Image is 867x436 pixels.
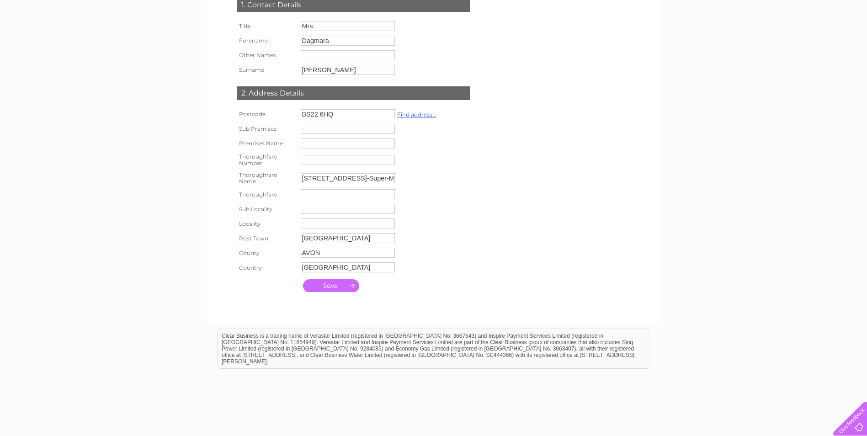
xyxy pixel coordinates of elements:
[234,151,298,169] th: Thoroughfare Number
[234,187,298,202] th: Thoroughfare
[234,245,298,260] th: County
[234,48,298,63] th: Other Names
[806,39,829,46] a: Contact
[234,33,298,48] th: Forename
[234,231,298,245] th: Post Town
[234,107,298,122] th: Postcode
[234,202,298,216] th: Sub Locality
[706,39,723,46] a: Water
[234,260,298,275] th: Country
[787,39,801,46] a: Blog
[729,39,749,46] a: Energy
[695,5,758,16] a: 0333 014 3131
[397,111,436,118] a: Find address...
[234,136,298,151] th: Premises Name
[234,63,298,77] th: Surname
[303,279,359,292] input: Submit
[234,122,298,136] th: Sub Premises
[234,19,298,33] th: Title
[755,39,782,46] a: Telecoms
[837,39,858,46] a: Log out
[30,24,77,52] img: logo.png
[234,216,298,231] th: Locality
[218,5,650,44] div: Clear Business is a trading name of Verastar Limited (registered in [GEOGRAPHIC_DATA] No. 3667643...
[237,86,470,100] div: 2. Address Details
[234,169,298,187] th: Thoroughfare Name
